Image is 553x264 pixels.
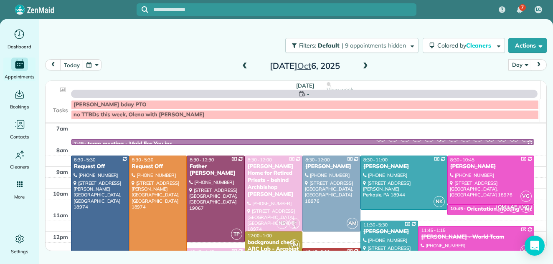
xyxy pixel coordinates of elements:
h2: [DATE] 6, 2025 [253,61,357,70]
span: 8:30 - 10:45 [450,157,474,163]
span: Cleaners [466,42,493,49]
a: Cleaners [3,148,36,171]
div: Father [PERSON_NAME] [189,163,242,177]
div: Request Off [132,163,185,170]
button: Focus search [137,6,148,13]
span: 7 [521,4,524,11]
div: [PERSON_NAME] [363,163,445,170]
div: 7 unread notifications [511,1,528,19]
a: Dashboard [3,28,36,51]
span: 8:30 - 12:00 [305,157,330,163]
span: OM [289,239,300,251]
span: - [307,90,309,98]
span: NS [276,218,288,229]
div: [PERSON_NAME] - World Team [421,234,531,241]
span: Contacts [10,133,29,141]
span: More [14,193,25,201]
span: Default [318,42,340,49]
div: [PERSON_NAME] [305,163,358,170]
span: LC [536,6,541,13]
button: Colored byCleaners [423,38,505,53]
button: Actions [508,38,547,53]
span: Settings [11,247,28,256]
small: 2 [497,136,507,144]
span: 12pm [53,234,68,240]
span: AF [508,201,520,213]
span: 12:45 - 3:00 [305,249,330,255]
span: 11:30 - 5:30 [363,222,388,228]
small: 1 [485,136,495,144]
small: 2 [375,136,386,144]
span: VG [520,191,532,202]
div: Request Off [74,163,127,170]
div: [PERSON_NAME] [450,163,532,170]
span: 9am [56,168,68,175]
span: TP [231,229,242,240]
span: Dashboard [8,43,31,51]
span: 8:30 - 12:30 [190,157,214,163]
small: 2 [436,136,446,144]
span: VG [520,201,532,213]
span: 11am [53,212,68,219]
div: [PERSON_NAME] [363,228,416,235]
span: 10am [53,190,68,197]
span: 11:45 - 1:15 [421,227,445,233]
a: Appointments [3,58,36,81]
span: NK [434,196,445,207]
span: KF [292,220,297,224]
a: Contacts [3,118,36,141]
span: Bookings [10,103,29,111]
div: team meeting - Maid For You,inc. [88,141,174,148]
span: Filters: [299,42,317,49]
div: [PERSON_NAME] Home for Retired Priests - behind Archbishop [PERSON_NAME] [247,163,300,198]
span: Colored by [437,42,494,49]
span: AM [347,218,358,229]
button: today [60,59,83,70]
span: Oct [297,60,311,71]
a: Bookings [3,88,36,111]
button: Day [508,59,531,70]
small: 2 [289,223,299,231]
span: 12:00 - 1:00 [248,233,272,239]
span: View week [327,86,353,93]
span: 8:30 - 12:00 [248,157,272,163]
span: 8:30 - 11:00 [363,157,388,163]
a: Filters: Default | 9 appointments hidden [281,38,419,53]
span: 12:45 - 4:45 [190,249,214,255]
button: prev [45,59,61,70]
span: 8:30 - 5:30 [74,157,96,163]
span: 8am [56,147,68,153]
span: [PERSON_NAME] bday PTO [74,101,147,108]
span: Appointments [5,73,35,81]
span: [DATE] [296,82,314,89]
small: 1 [509,136,519,144]
button: next [531,59,547,70]
span: | 9 appointments hidden [342,42,406,49]
div: Open Intercom Messenger [525,236,545,256]
a: Settings [3,232,36,256]
span: 8:30 - 5:30 [132,157,154,163]
span: OM [496,201,507,213]
button: Filters: Default | 9 appointments hidden [285,38,419,53]
span: Cleaners [10,163,29,171]
span: 7am [56,125,68,132]
svg: Focus search [142,6,148,13]
div: background check ARC Lab - Arcpoint Labs [247,239,300,260]
span: no TTBDs this week, Olena with [PERSON_NAME] [74,111,205,118]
